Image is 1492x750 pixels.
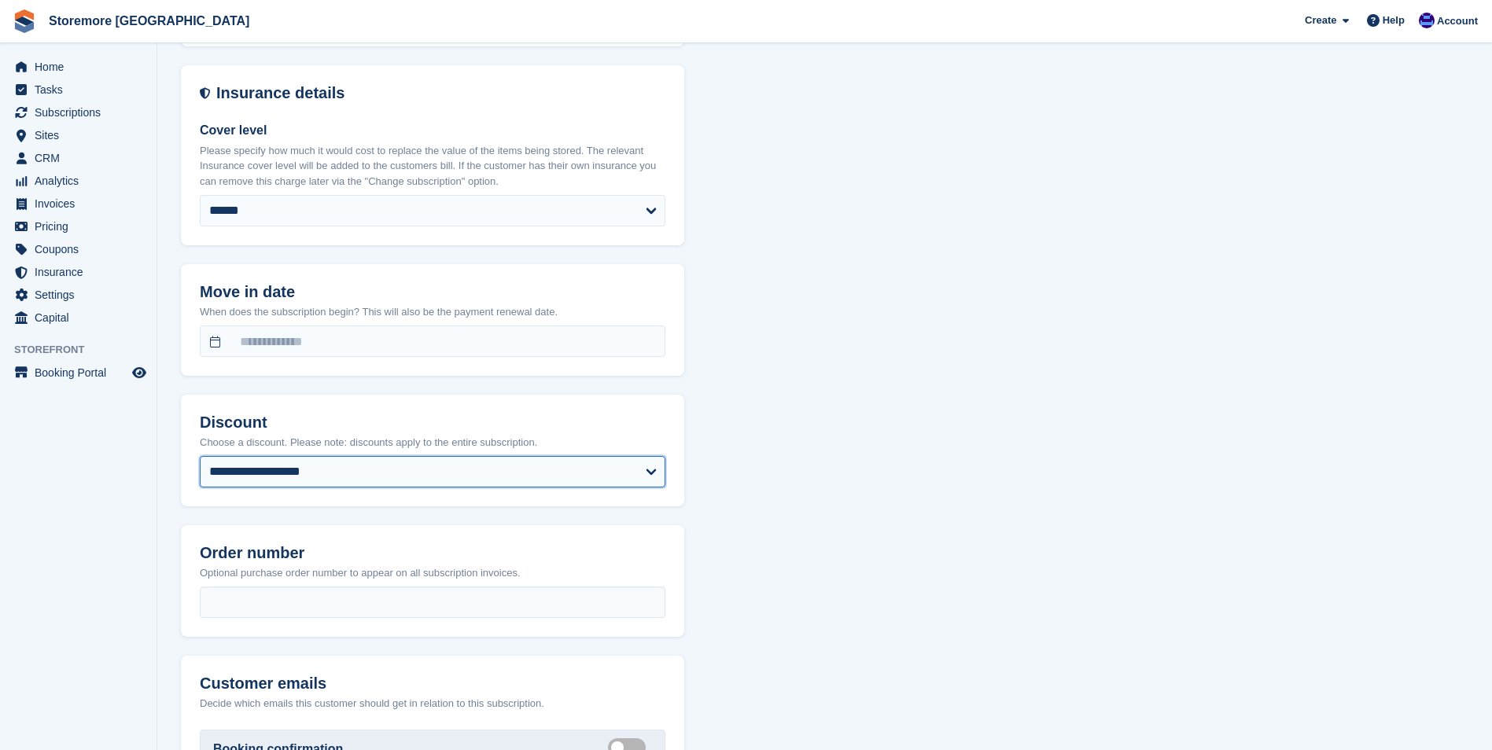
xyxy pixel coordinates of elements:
a: menu [8,193,149,215]
span: Capital [35,307,129,329]
span: Invoices [35,193,129,215]
a: Preview store [130,363,149,382]
a: menu [8,261,149,283]
h2: Order number [200,544,665,562]
h2: Discount [200,414,665,432]
a: menu [8,284,149,306]
span: Create [1305,13,1336,28]
p: Decide which emails this customer should get in relation to this subscription. [200,696,665,711]
span: Subscriptions [35,101,129,123]
a: menu [8,362,149,384]
span: CRM [35,147,129,169]
p: Please specify how much it would cost to replace the value of the items being stored. The relevan... [200,143,665,189]
span: Analytics [35,170,129,192]
span: Settings [35,284,129,306]
span: Tasks [35,79,129,101]
span: Account [1437,13,1478,29]
span: Sites [35,124,129,146]
label: Cover level [200,121,665,140]
span: Home [35,56,129,78]
a: menu [8,124,149,146]
span: Storefront [14,342,157,358]
a: Storemore [GEOGRAPHIC_DATA] [42,8,256,34]
p: Choose a discount. Please note: discounts apply to the entire subscription. [200,435,665,450]
span: Help [1383,13,1405,28]
a: menu [8,79,149,101]
a: menu [8,307,149,329]
span: Insurance [35,261,129,283]
span: Coupons [35,238,129,260]
p: Optional purchase order number to appear on all subscription invoices. [200,565,665,581]
label: Send booking confirmation email [608,746,652,748]
a: menu [8,238,149,260]
a: menu [8,56,149,78]
img: Angela [1419,13,1435,28]
img: stora-icon-8386f47178a22dfd0bd8f6a31ec36ba5ce8667c1dd55bd0f319d3a0aa187defe.svg [13,9,36,33]
a: menu [8,170,149,192]
span: Pricing [35,215,129,237]
a: menu [8,147,149,169]
p: When does the subscription begin? This will also be the payment renewal date. [200,304,665,320]
a: menu [8,215,149,237]
h2: Customer emails [200,675,665,693]
span: Booking Portal [35,362,129,384]
h2: Insurance details [216,84,665,102]
img: insurance-details-icon-731ffda60807649b61249b889ba3c5e2b5c27d34e2e1fb37a309f0fde93ff34a.svg [200,84,210,102]
h2: Move in date [200,283,665,301]
a: menu [8,101,149,123]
